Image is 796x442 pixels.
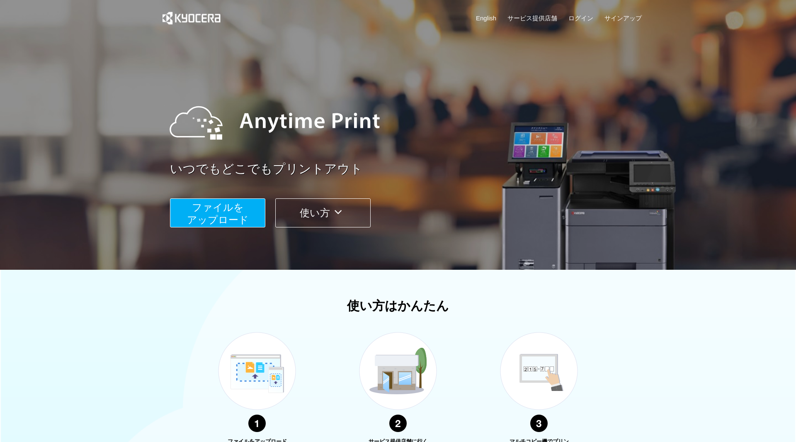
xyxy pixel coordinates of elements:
a: English [476,14,496,22]
button: 使い方 [275,198,371,227]
a: いつでもどこでもプリントアウト [170,160,647,178]
span: ファイルを ​​アップロード [187,202,249,225]
a: サインアップ [604,14,642,22]
a: サービス提供店舗 [507,14,557,22]
button: ファイルを​​アップロード [170,198,265,227]
a: ログイン [568,14,593,22]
